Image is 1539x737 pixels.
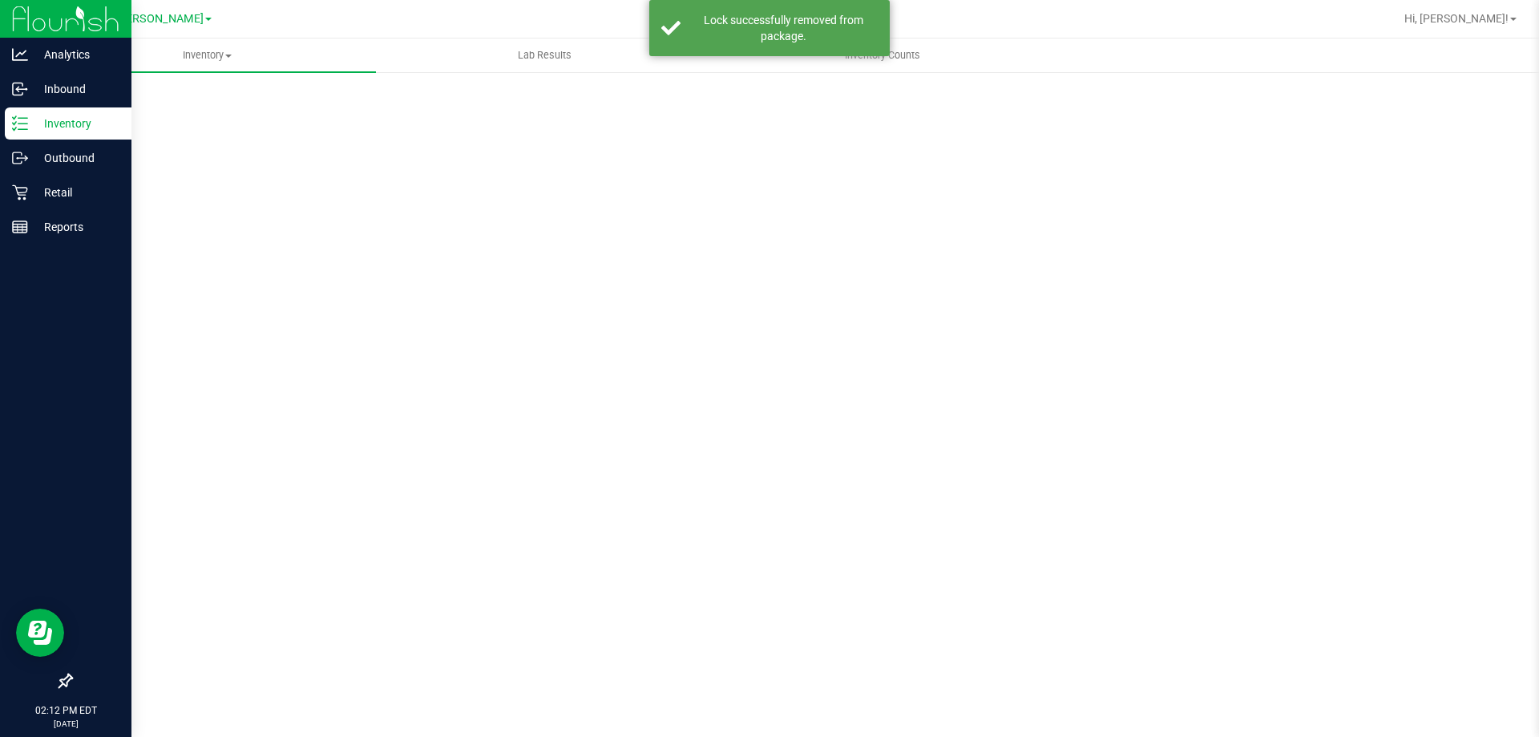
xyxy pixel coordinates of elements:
[12,219,28,235] inline-svg: Reports
[689,12,878,44] div: Lock successfully removed from package.
[496,48,593,63] span: Lab Results
[28,45,124,64] p: Analytics
[28,114,124,133] p: Inventory
[28,79,124,99] p: Inbound
[12,150,28,166] inline-svg: Outbound
[12,184,28,200] inline-svg: Retail
[12,81,28,97] inline-svg: Inbound
[376,38,713,72] a: Lab Results
[28,217,124,237] p: Reports
[7,718,124,730] p: [DATE]
[7,703,124,718] p: 02:12 PM EDT
[12,47,28,63] inline-svg: Analytics
[28,148,124,168] p: Outbound
[16,609,64,657] iframe: Resource center
[28,183,124,202] p: Retail
[38,38,376,72] a: Inventory
[12,115,28,132] inline-svg: Inventory
[115,12,204,26] span: [PERSON_NAME]
[38,48,376,63] span: Inventory
[1404,12,1509,25] span: Hi, [PERSON_NAME]!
